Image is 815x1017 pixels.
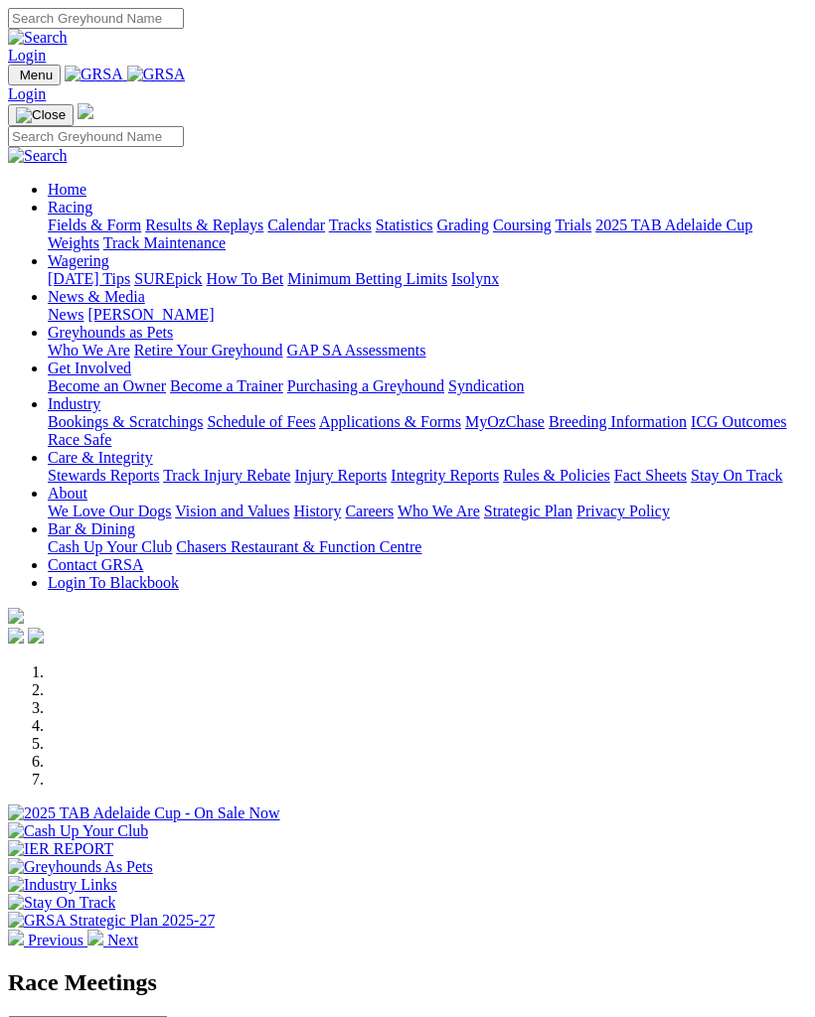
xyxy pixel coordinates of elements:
a: Weights [48,234,99,251]
a: Trials [555,217,591,233]
a: Cash Up Your Club [48,538,172,555]
a: Vision and Values [175,503,289,519]
img: GRSA [127,66,186,83]
img: chevron-left-pager-white.svg [8,930,24,945]
a: Greyhounds as Pets [48,324,173,341]
a: Applications & Forms [319,413,461,430]
a: Track Injury Rebate [163,467,290,484]
div: Bar & Dining [48,538,807,556]
div: News & Media [48,306,807,324]
a: Wagering [48,252,109,269]
img: Close [16,107,66,123]
button: Toggle navigation [8,65,61,85]
div: Get Involved [48,377,807,395]
a: Bookings & Scratchings [48,413,203,430]
a: Stewards Reports [48,467,159,484]
a: [DATE] Tips [48,270,130,287]
span: Next [107,932,138,948]
a: Login [8,85,46,102]
a: Race Safe [48,431,111,448]
a: Purchasing a Greyhound [287,377,444,394]
a: About [48,485,87,502]
a: [PERSON_NAME] [87,306,214,323]
a: Syndication [448,377,524,394]
img: 2025 TAB Adelaide Cup - On Sale Now [8,804,280,822]
img: Cash Up Your Club [8,822,148,840]
a: History [293,503,341,519]
img: twitter.svg [28,628,44,644]
a: Isolynx [451,270,499,287]
div: Care & Integrity [48,467,807,485]
a: Injury Reports [294,467,387,484]
span: Previous [28,932,83,948]
a: Racing [48,199,92,216]
button: Toggle navigation [8,104,74,126]
img: Search [8,147,68,165]
a: MyOzChase [465,413,545,430]
a: Calendar [267,217,325,233]
div: Racing [48,217,807,252]
a: Fact Sheets [614,467,687,484]
a: Chasers Restaurant & Function Centre [176,538,421,555]
div: Greyhounds as Pets [48,342,807,360]
a: News & Media [48,288,145,305]
a: SUREpick [134,270,202,287]
a: Previous [8,932,87,948]
span: Menu [20,68,53,82]
img: logo-grsa-white.png [8,608,24,624]
a: GAP SA Assessments [287,342,426,359]
img: GRSA Strategic Plan 2025-27 [8,912,215,930]
a: Stay On Track [691,467,782,484]
div: Wagering [48,270,807,288]
a: Statistics [376,217,433,233]
a: Careers [345,503,394,519]
img: chevron-right-pager-white.svg [87,930,103,945]
a: Contact GRSA [48,556,143,573]
a: Strategic Plan [484,503,572,519]
a: 2025 TAB Adelaide Cup [595,217,752,233]
a: Minimum Betting Limits [287,270,447,287]
a: How To Bet [207,270,284,287]
a: Bar & Dining [48,520,135,537]
img: Search [8,29,68,47]
a: Care & Integrity [48,449,153,466]
div: About [48,503,807,520]
a: Breeding Information [549,413,687,430]
a: Fields & Form [48,217,141,233]
img: Greyhounds As Pets [8,858,153,876]
input: Search [8,126,184,147]
a: Become an Owner [48,377,166,394]
div: Industry [48,413,807,449]
a: We Love Our Dogs [48,503,171,519]
a: News [48,306,83,323]
a: Become a Trainer [170,377,283,394]
img: GRSA [65,66,123,83]
img: facebook.svg [8,628,24,644]
a: Results & Replays [145,217,263,233]
a: Who We Are [48,342,130,359]
a: Login To Blackbook [48,574,179,591]
a: Privacy Policy [576,503,670,519]
a: Who We Are [398,503,480,519]
a: Track Maintenance [103,234,226,251]
h2: Race Meetings [8,969,807,996]
a: Integrity Reports [391,467,499,484]
a: Schedule of Fees [207,413,315,430]
img: IER REPORT [8,840,113,858]
a: Get Involved [48,360,131,376]
a: Rules & Policies [503,467,610,484]
a: Retire Your Greyhound [134,342,283,359]
img: Stay On Track [8,894,115,912]
a: Grading [437,217,489,233]
a: Login [8,47,46,64]
a: Home [48,181,86,198]
a: Industry [48,395,100,412]
a: Tracks [329,217,372,233]
a: Coursing [493,217,552,233]
a: Next [87,932,138,948]
a: ICG Outcomes [691,413,786,430]
img: Industry Links [8,876,117,894]
input: Search [8,8,184,29]
img: logo-grsa-white.png [78,103,93,119]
